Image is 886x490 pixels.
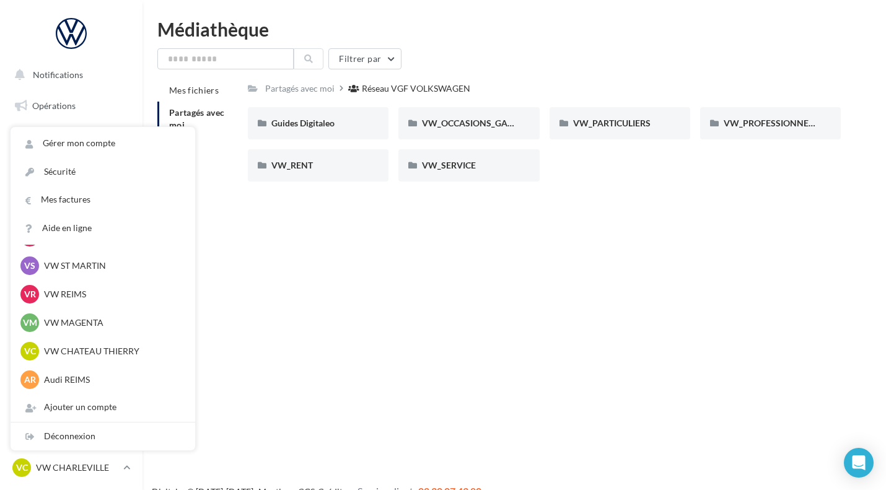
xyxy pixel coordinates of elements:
a: Calendrier [7,279,135,305]
p: VW CHARLEVILLE [36,462,118,474]
p: Audi REIMS [44,374,180,386]
div: Ajouter un compte [11,393,195,421]
div: Réseau VGF VOLKSWAGEN [362,82,470,95]
a: Campagnes DataOnDemand [7,351,135,387]
a: Aide en ligne [11,214,195,242]
button: Notifications [7,62,130,88]
span: AR [24,374,36,386]
a: Boîte de réception18 [7,123,135,150]
span: VW_PARTICULIERS [573,118,651,128]
span: VW_OCCASIONS_GARANTIES [422,118,543,128]
span: Guides Digitaleo [271,118,335,128]
p: VW CHATEAU THIERRY [44,345,180,357]
span: Notifications [33,69,83,80]
a: Gérer mon compte [11,129,195,157]
a: Médiathèque [7,248,135,274]
p: VW ST MARTIN [44,260,180,272]
span: VW_SERVICE [422,160,476,170]
a: Contacts [7,217,135,243]
span: VR [24,288,36,300]
div: Déconnexion [11,422,195,450]
div: Médiathèque [157,20,871,38]
div: Open Intercom Messenger [844,448,874,478]
span: VC [24,345,36,357]
a: VC VW CHARLEVILLE [10,456,133,479]
a: Visibilité en ligne [7,155,135,182]
span: Mes fichiers [169,85,219,95]
p: VW REIMS [44,288,180,300]
span: VM [23,317,37,329]
p: VW MAGENTA [44,317,180,329]
a: PLV et print personnalisable [7,309,135,346]
button: Filtrer par [328,48,401,69]
a: Opérations [7,93,135,119]
a: Mes factures [11,186,195,214]
span: Partagés avec moi [169,107,225,130]
span: VS [24,260,35,272]
span: VW_RENT [271,160,313,170]
span: VW_PROFESSIONNELS [724,118,818,128]
a: Sécurité [11,158,195,186]
span: Opérations [32,100,76,111]
a: Campagnes [7,186,135,212]
span: VC [16,462,28,474]
div: Partagés avec moi [265,82,335,95]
